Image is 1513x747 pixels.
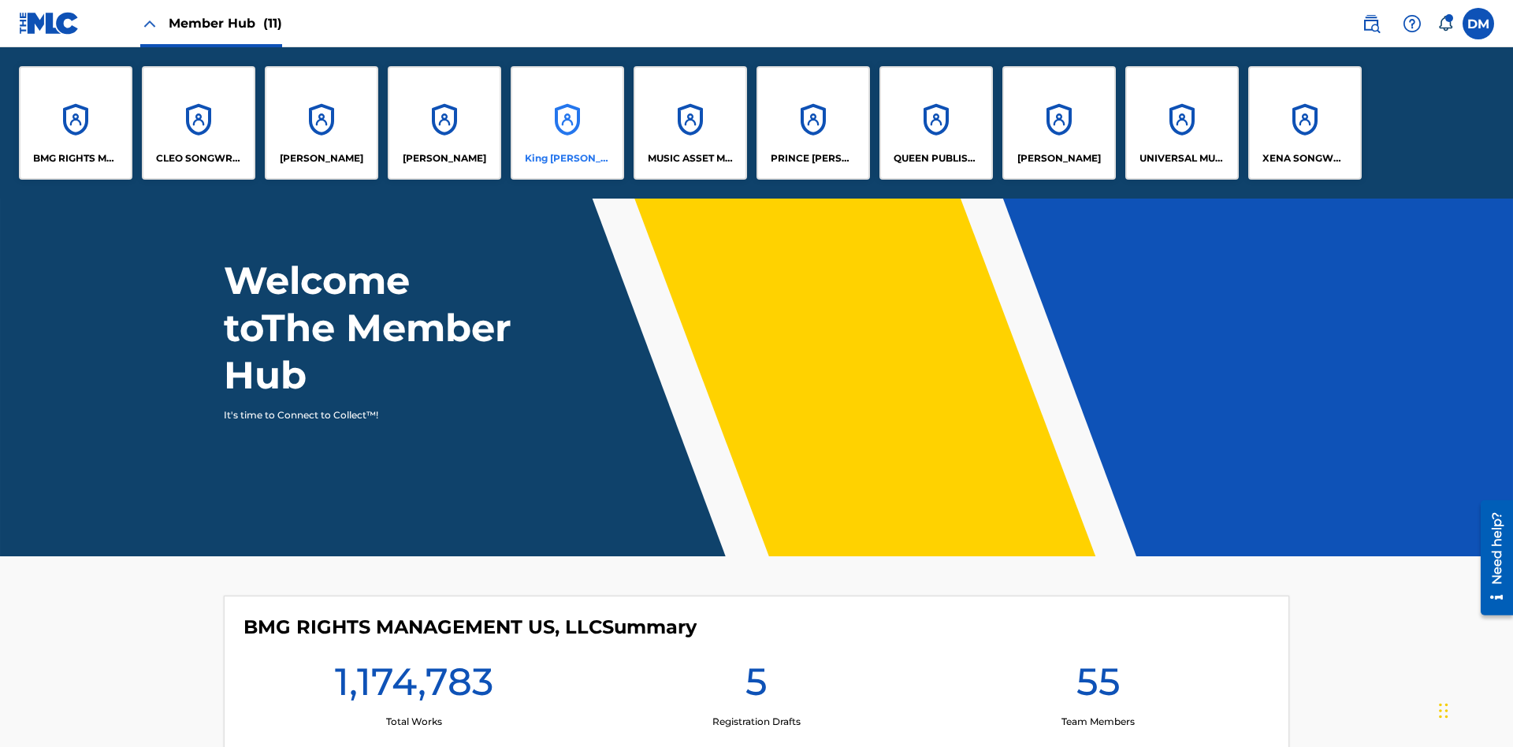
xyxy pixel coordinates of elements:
p: BMG RIGHTS MANAGEMENT US, LLC [33,151,119,165]
a: Accounts[PERSON_NAME] [1002,66,1116,180]
p: PRINCE MCTESTERSON [771,151,857,165]
a: Public Search [1355,8,1387,39]
a: AccountsMUSIC ASSET MANAGEMENT (MAM) [634,66,747,180]
p: Team Members [1061,715,1135,729]
a: AccountsCLEO SONGWRITER [142,66,255,180]
p: MUSIC ASSET MANAGEMENT (MAM) [648,151,734,165]
a: AccountsQUEEN PUBLISHA [879,66,993,180]
div: Help [1396,8,1428,39]
p: XENA SONGWRITER [1262,151,1348,165]
h1: 55 [1076,658,1121,715]
a: AccountsPRINCE [PERSON_NAME] [756,66,870,180]
p: King McTesterson [525,151,611,165]
p: Registration Drafts [712,715,801,729]
div: Drag [1439,687,1448,734]
h1: Welcome to The Member Hub [224,257,519,399]
p: ELVIS COSTELLO [280,151,363,165]
p: EYAMA MCSINGER [403,151,486,165]
div: Notifications [1437,16,1453,32]
p: QUEEN PUBLISHA [894,151,980,165]
a: AccountsKing [PERSON_NAME] [511,66,624,180]
p: Total Works [386,715,442,729]
p: RONALD MCTESTERSON [1017,151,1101,165]
a: AccountsXENA SONGWRITER [1248,66,1362,180]
a: AccountsBMG RIGHTS MANAGEMENT US, LLC [19,66,132,180]
div: User Menu [1463,8,1494,39]
p: CLEO SONGWRITER [156,151,242,165]
span: Member Hub [169,14,282,32]
p: It's time to Connect to Collect™! [224,408,497,422]
img: Close [140,14,159,33]
h4: BMG RIGHTS MANAGEMENT US, LLC [243,615,697,639]
iframe: Resource Center [1469,494,1513,623]
a: Accounts[PERSON_NAME] [265,66,378,180]
h1: 5 [745,658,768,715]
img: search [1362,14,1381,33]
a: AccountsUNIVERSAL MUSIC PUB GROUP [1125,66,1239,180]
img: MLC Logo [19,12,80,35]
img: help [1403,14,1422,33]
p: UNIVERSAL MUSIC PUB GROUP [1139,151,1225,165]
a: Accounts[PERSON_NAME] [388,66,501,180]
iframe: Chat Widget [1434,671,1513,747]
h1: 1,174,783 [335,658,493,715]
span: (11) [263,16,282,31]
